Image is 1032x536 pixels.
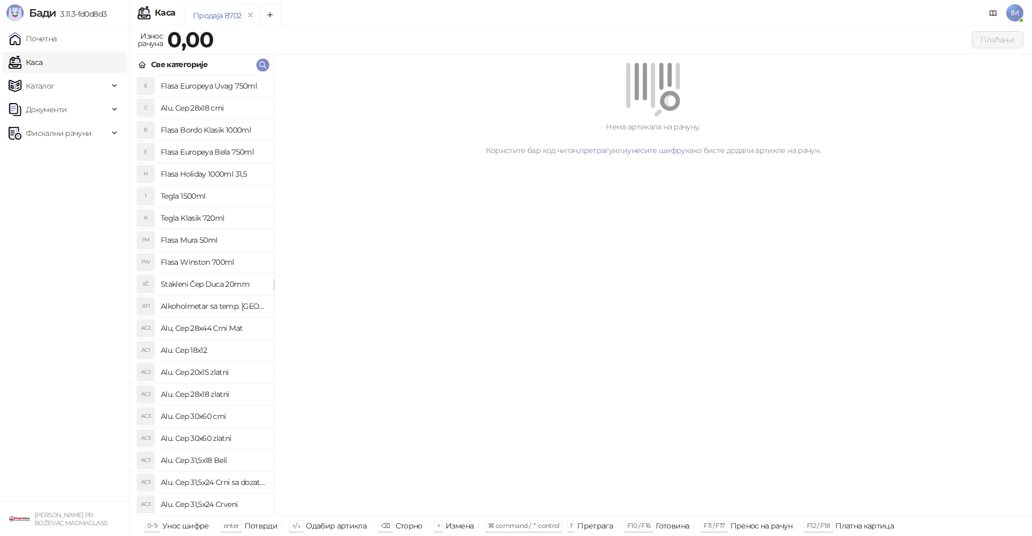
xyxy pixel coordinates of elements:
[26,122,91,144] span: Фискални рачуни
[137,209,154,227] div: K
[151,59,207,70] div: Све категорије
[26,99,67,120] span: Документи
[161,143,265,161] h4: Flasa Europeya Bela 750ml
[161,77,265,95] h4: Flasa Europeya Uvag 750ml
[137,364,154,381] div: AC2
[193,10,241,21] div: Продаја 8702
[161,276,265,293] h4: Stakleni Čep Duca 20mm
[137,430,154,447] div: AC3
[135,29,165,50] div: Износ рачуна
[570,521,572,530] span: f
[161,452,265,469] h4: Alu. Cep 31,5x18 Beli
[835,519,894,533] div: Платна картица
[224,521,239,530] span: enter
[137,276,154,293] div: SČ
[306,519,367,533] div: Одабир артикла
[167,26,213,53] strong: 0,00
[137,253,154,271] div: FW
[161,408,265,425] h4: Alu. Cep 30x60 crni
[155,9,175,17] div: Каса
[627,146,685,155] a: унесите шифру
[9,52,42,73] a: Каса
[260,4,281,26] button: Add tab
[137,452,154,469] div: AC3
[130,75,274,515] div: grid
[29,6,56,19] span: Бади
[161,209,265,227] h4: Tegla Klasik 720ml
[446,519,474,533] div: Измена
[9,508,30,530] img: 64x64-companyLogo-1893ffd3-f8d7-40ed-872e-741d608dc9d9.png
[161,364,265,381] h4: Alu. Cep 20x15 zlatni
[287,121,1019,156] div: Нема артикала на рачуну. Користите бар код читач, или како бисте додали артикле на рачун.
[396,519,422,533] div: Сторно
[161,187,265,205] h4: Tegla 1500ml
[137,143,154,161] div: E
[56,9,106,19] span: 3.11.3-fd0d8d3
[26,75,55,97] span: Каталог
[704,521,725,530] span: F11 / F17
[807,521,830,530] span: F12 / F18
[9,28,57,49] a: Почетна
[245,519,278,533] div: Потврди
[627,521,650,530] span: F10 / F16
[137,342,154,359] div: AC1
[161,253,265,271] h4: Flasa Winston 700ml
[161,121,265,139] h4: Flasa Bordo Klasik 1000ml
[162,519,209,533] div: Унос шифре
[161,298,265,315] h4: Alkoholmetar sa temp. [GEOGRAPHIC_DATA]
[488,521,560,530] span: ⌘ command / ⌃ control
[137,121,154,139] div: B
[577,519,613,533] div: Претрага
[161,386,265,403] h4: Alu. Cep 28x18 zlatni
[243,11,257,20] button: remove
[137,474,154,491] div: AC3
[972,31,1023,48] button: Плаћање
[137,496,154,513] div: AC3
[137,231,154,249] div: FM
[137,320,154,337] div: AC2
[137,298,154,315] div: ATI
[579,146,613,155] a: претрагу
[161,165,265,183] h4: Flasa Holiday 1000ml 31,5
[1006,4,1023,21] span: IM
[137,165,154,183] div: H
[137,408,154,425] div: AC3
[161,320,265,337] h4: Alu, Cep 28x44 Crni Mat
[147,521,157,530] span: 0-9
[292,521,300,530] span: ↑/↓
[137,99,154,117] div: C
[161,474,265,491] h4: Alu. Cep 31,5x24 Crni sa dozatorom
[985,4,1002,21] a: Документација
[437,521,440,530] span: +
[137,77,154,95] div: E
[34,511,107,527] small: [PERSON_NAME] PR BOŽEVAC MAGMAGLASS
[137,386,154,403] div: AC2
[161,496,265,513] h4: Alu. Cep 31,5x24 Crveni
[381,521,390,530] span: ⌫
[137,187,154,205] div: 1
[161,231,265,249] h4: Flasa Mura 50ml
[6,4,24,21] img: Logo
[656,519,689,533] div: Готовина
[161,342,265,359] h4: Alu. Cep 18x12
[161,99,265,117] h4: Alu. Cep 28x18 crni
[730,519,792,533] div: Пренос на рачун
[161,430,265,447] h4: Alu. Cep 30x60 zlatni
